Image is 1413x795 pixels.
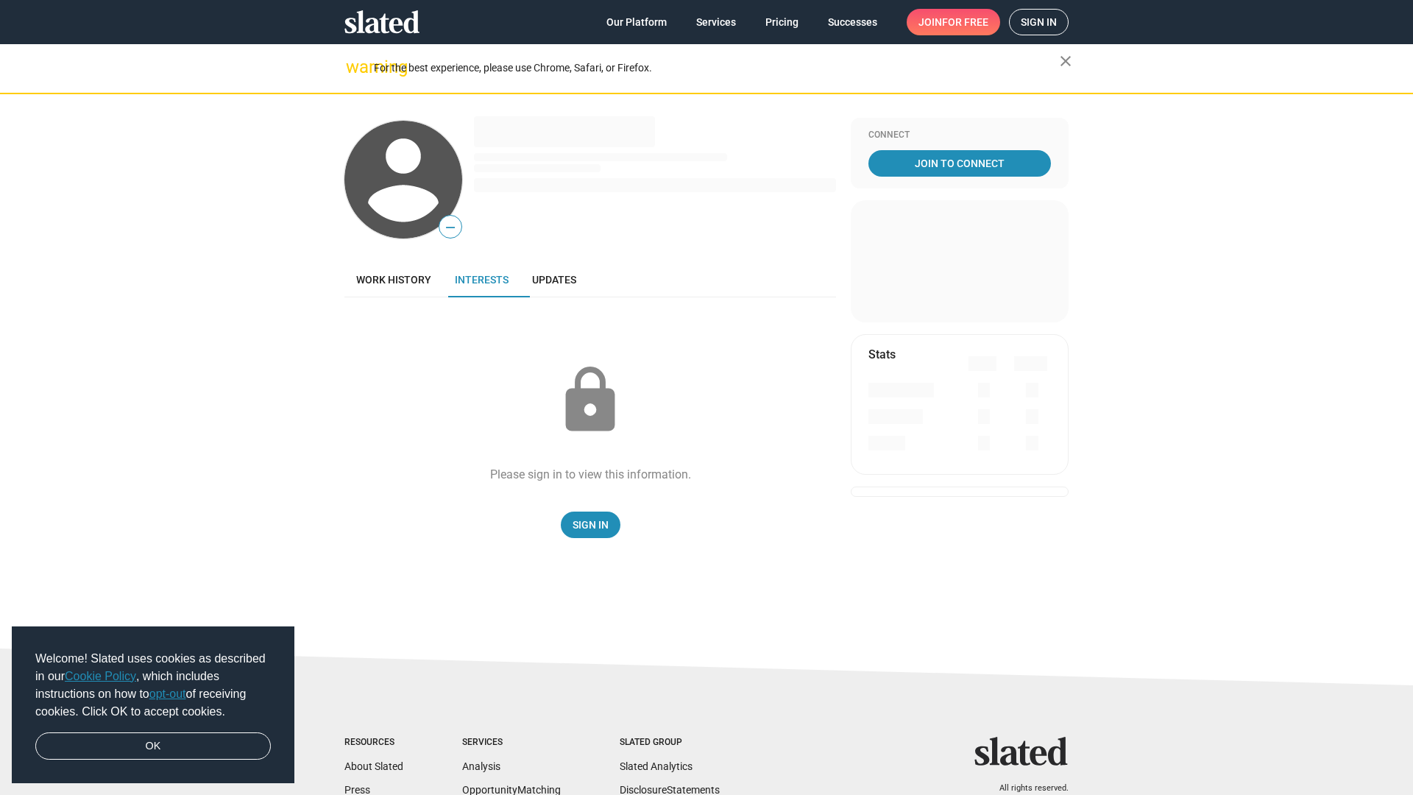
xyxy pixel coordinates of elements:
a: Pricing [754,9,810,35]
span: Successes [828,9,877,35]
a: Services [684,9,748,35]
a: Analysis [462,760,500,772]
a: Interests [443,262,520,297]
a: Sign In [561,512,620,538]
span: for free [942,9,988,35]
span: Join To Connect [871,150,1048,177]
span: Sign in [1021,10,1057,35]
a: Sign in [1009,9,1069,35]
mat-icon: warning [346,58,364,76]
span: — [439,218,461,237]
a: dismiss cookie message [35,732,271,760]
span: Welcome! Slated uses cookies as described in our , which includes instructions on how to of recei... [35,650,271,721]
span: Work history [356,274,431,286]
div: Services [462,737,561,749]
a: Joinfor free [907,9,1000,35]
a: Our Platform [595,9,679,35]
span: Interests [455,274,509,286]
span: Our Platform [606,9,667,35]
a: Work history [344,262,443,297]
span: Services [696,9,736,35]
div: Resources [344,737,403,749]
span: Pricing [765,9,798,35]
mat-icon: lock [553,364,627,437]
a: Slated Analytics [620,760,693,772]
span: Join [918,9,988,35]
div: cookieconsent [12,626,294,784]
a: opt-out [149,688,186,700]
a: Updates [520,262,588,297]
span: Sign In [573,512,609,538]
div: Please sign in to view this information. [490,467,691,482]
mat-card-title: Stats [868,347,896,362]
mat-icon: close [1057,52,1074,70]
a: Cookie Policy [65,670,136,682]
span: Updates [532,274,576,286]
div: Connect [868,130,1051,141]
a: Join To Connect [868,150,1051,177]
div: For the best experience, please use Chrome, Safari, or Firefox. [374,58,1060,78]
a: Successes [816,9,889,35]
div: Slated Group [620,737,720,749]
a: About Slated [344,760,403,772]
